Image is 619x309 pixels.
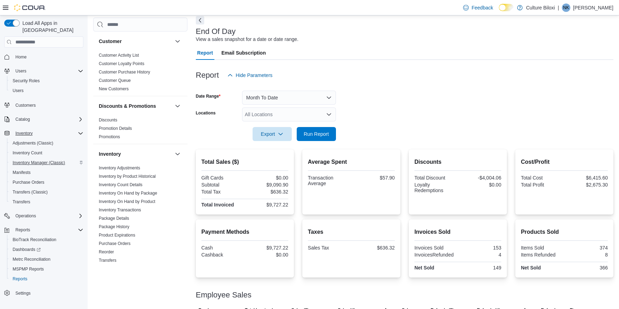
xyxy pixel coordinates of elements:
span: Metrc Reconciliation [13,257,50,262]
button: Inventory [1,128,86,138]
a: Inventory On Hand by Package [99,191,157,196]
span: Email Subscription [221,46,266,60]
a: Dashboards [10,245,43,254]
button: Purchase Orders [7,177,86,187]
div: $9,727.22 [246,245,288,251]
p: [PERSON_NAME] [573,3,613,12]
strong: Net Sold [521,265,541,271]
span: Inventory Adjustments [99,165,140,171]
a: Customers [13,101,39,110]
button: Discounts & Promotions [99,103,172,110]
div: $636.32 [353,245,395,251]
span: Run Report [304,131,329,138]
span: Inventory Count Details [99,182,143,188]
button: Customers [1,100,86,110]
span: Inventory Transactions [99,207,141,213]
a: Product Expirations [99,233,135,238]
h3: Inventory [99,150,121,157]
span: Transfers (Classic) [13,189,48,195]
span: Security Roles [13,78,40,84]
button: Month To Date [242,91,336,105]
button: Security Roles [7,76,86,86]
span: Inventory Manager (Classic) [10,159,83,167]
div: Sales Tax [308,245,350,251]
div: $6,415.60 [566,175,608,181]
button: Users [1,66,86,76]
span: Customer Queue [99,78,131,83]
div: -$4,004.06 [459,175,501,181]
h3: End Of Day [196,27,236,36]
a: Settings [13,289,33,297]
span: Customers [13,100,83,109]
span: Inventory On Hand by Product [99,199,155,204]
a: Inventory Adjustments [99,166,140,170]
span: Transfers (Classic) [10,188,83,196]
button: Manifests [7,168,86,177]
span: Settings [15,290,30,296]
div: 4 [459,252,501,258]
span: Transfers [10,198,83,206]
span: Purchase Orders [99,241,131,246]
span: Settings [13,289,83,297]
a: Transfers [99,258,116,263]
a: MSPMP Reports [10,265,47,273]
span: Catalog [13,115,83,124]
div: Total Cost [521,175,563,181]
a: Package Details [99,216,129,221]
span: Purchase Orders [13,180,44,185]
button: Operations [13,212,39,220]
span: Reorder [99,249,114,255]
button: Catalog [13,115,33,124]
button: Inventory [99,150,172,157]
a: Dashboards [7,245,86,254]
span: Transfers [13,199,30,205]
span: MSPMP Reports [13,266,44,272]
label: Locations [196,110,216,116]
button: Transfers (Classic) [7,187,86,197]
button: Export [253,127,292,141]
button: Metrc Reconciliation [7,254,86,264]
a: Inventory Count Details [99,182,143,187]
span: Home [15,54,27,60]
span: Operations [15,213,36,219]
button: Customer [173,37,182,45]
div: Transaction Average [308,175,350,186]
button: Discounts & Promotions [173,102,182,110]
a: Adjustments (Classic) [10,139,56,147]
button: Reports [7,274,86,284]
span: MSPMP Reports [10,265,83,273]
button: Run Report [297,127,336,141]
a: Feedback [460,1,496,15]
div: Subtotal [201,182,243,188]
div: Total Discount [414,175,456,181]
div: Cash [201,245,243,251]
span: Hide Parameters [236,72,273,79]
button: Hide Parameters [225,68,275,82]
a: Package History [99,224,129,229]
a: Discounts [99,118,117,122]
span: Inventory Count [13,150,42,156]
a: Inventory On Hand by Product [99,199,155,204]
span: NK [563,3,569,12]
span: Manifests [10,168,83,177]
span: Inventory Count [10,149,83,157]
span: Promotion Details [99,126,132,131]
span: Feedback [472,4,493,11]
h3: Report [196,71,219,79]
span: Discounts [99,117,117,123]
span: Report [197,46,213,60]
div: 366 [566,265,608,271]
div: 374 [566,245,608,251]
h3: Discounts & Promotions [99,103,156,110]
span: Reports [10,275,83,283]
span: BioTrack Reconciliation [13,237,56,243]
h2: Invoices Sold [414,228,501,236]
button: Customer [99,38,172,45]
div: Gift Cards [201,175,243,181]
button: Next [196,16,204,24]
button: Settings [1,288,86,298]
div: InvoicesRefunded [414,252,456,258]
a: New Customers [99,86,129,91]
button: Inventory Manager (Classic) [7,158,86,168]
span: Inventory Manager (Classic) [13,160,65,166]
